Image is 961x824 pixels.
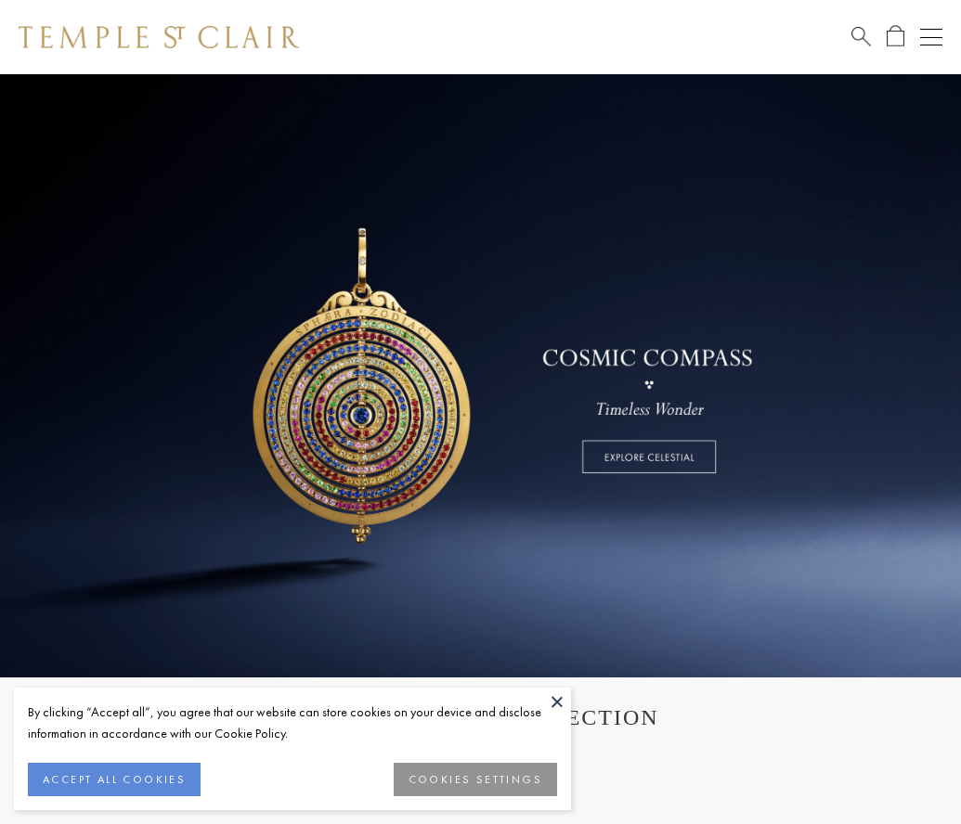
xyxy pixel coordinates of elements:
a: Search [851,25,871,48]
div: By clicking “Accept all”, you agree that our website can store cookies on your device and disclos... [28,702,557,744]
a: Open Shopping Bag [887,25,904,48]
img: Temple St. Clair [19,26,299,48]
button: COOKIES SETTINGS [394,763,557,796]
button: Open navigation [920,26,942,48]
button: ACCEPT ALL COOKIES [28,763,201,796]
